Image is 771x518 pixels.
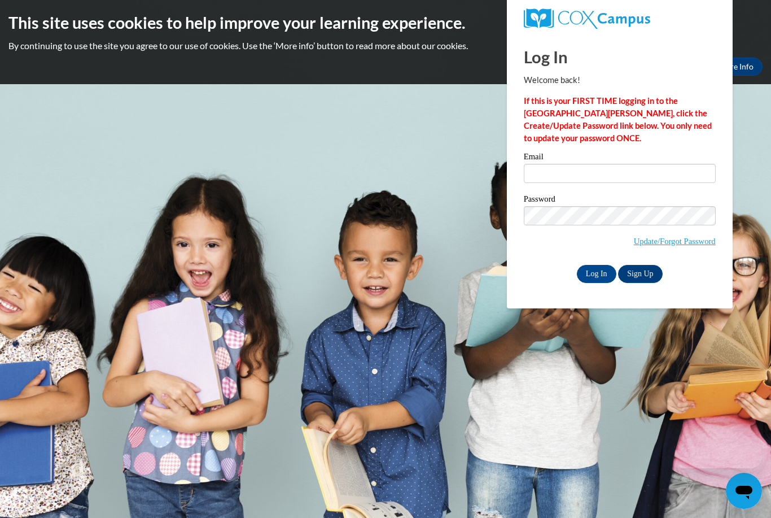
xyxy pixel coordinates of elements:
[8,11,763,34] h2: This site uses cookies to help improve your learning experience.
[524,74,716,86] p: Welcome back!
[726,473,762,509] iframe: Button to launch messaging window
[524,153,716,164] label: Email
[618,265,662,283] a: Sign Up
[671,443,762,468] iframe: Message from company
[524,8,650,29] img: COX Campus
[8,40,763,52] p: By continuing to use the site you agree to our use of cookies. Use the ‘More info’ button to read...
[524,45,716,68] h1: Log In
[524,195,716,206] label: Password
[577,265,616,283] input: Log In
[524,8,716,29] a: COX Campus
[634,237,716,246] a: Update/Forgot Password
[709,58,763,76] a: More Info
[524,96,712,143] strong: If this is your FIRST TIME logging in to the [GEOGRAPHIC_DATA][PERSON_NAME], click the Create/Upd...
